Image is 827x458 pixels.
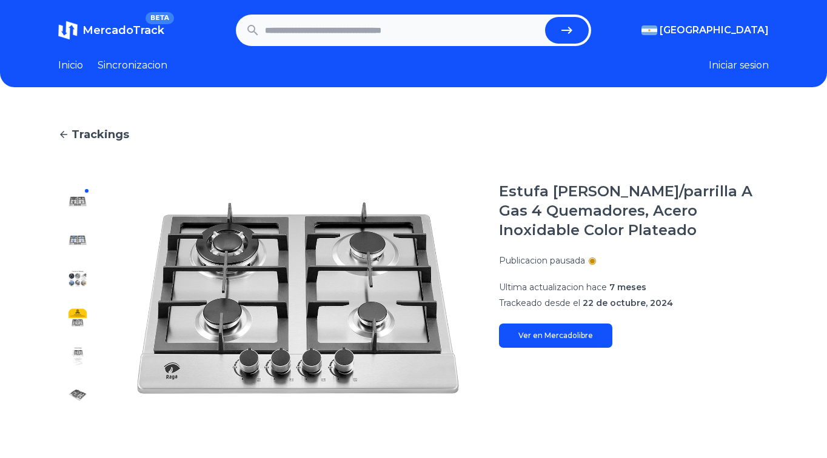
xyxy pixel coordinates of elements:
[499,182,769,240] h1: Estufa [PERSON_NAME]/parrilla A Gas 4 Quemadores, Acero Inoxidable Color Plateado
[499,254,585,267] p: Publicacion pausada
[641,25,657,35] img: Argentina
[58,126,769,143] a: Trackings
[68,308,87,327] img: Estufa De Mesa/parrilla A Gas 4 Quemadores, Acero Inoxidable Color Plateado
[68,269,87,288] img: Estufa De Mesa/parrilla A Gas 4 Quemadores, Acero Inoxidable Color Plateado
[68,347,87,366] img: Estufa De Mesa/parrilla A Gas 4 Quemadores, Acero Inoxidable Color Plateado
[121,182,475,414] img: Estufa De Mesa/parrilla A Gas 4 Quemadores, Acero Inoxidable Color Plateado
[499,324,612,348] a: Ver en Mercadolibre
[68,385,87,405] img: Estufa De Mesa/parrilla A Gas 4 Quemadores, Acero Inoxidable Color Plateado
[98,58,167,73] a: Sincronizacion
[499,297,580,308] span: Trackeado desde el
[72,126,129,143] span: Trackings
[499,282,607,293] span: Ultima actualizacion hace
[660,23,769,38] span: [GEOGRAPHIC_DATA]
[58,21,164,40] a: MercadoTrackBETA
[609,282,646,293] span: 7 meses
[583,297,673,308] span: 22 de octubre, 2024
[68,191,87,211] img: Estufa De Mesa/parrilla A Gas 4 Quemadores, Acero Inoxidable Color Plateado
[68,230,87,250] img: Estufa De Mesa/parrilla A Gas 4 Quemadores, Acero Inoxidable Color Plateado
[709,58,769,73] button: Iniciar sesion
[82,24,164,37] span: MercadoTrack
[641,23,769,38] button: [GEOGRAPHIC_DATA]
[58,21,78,40] img: MercadoTrack
[146,12,174,24] span: BETA
[58,58,83,73] a: Inicio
